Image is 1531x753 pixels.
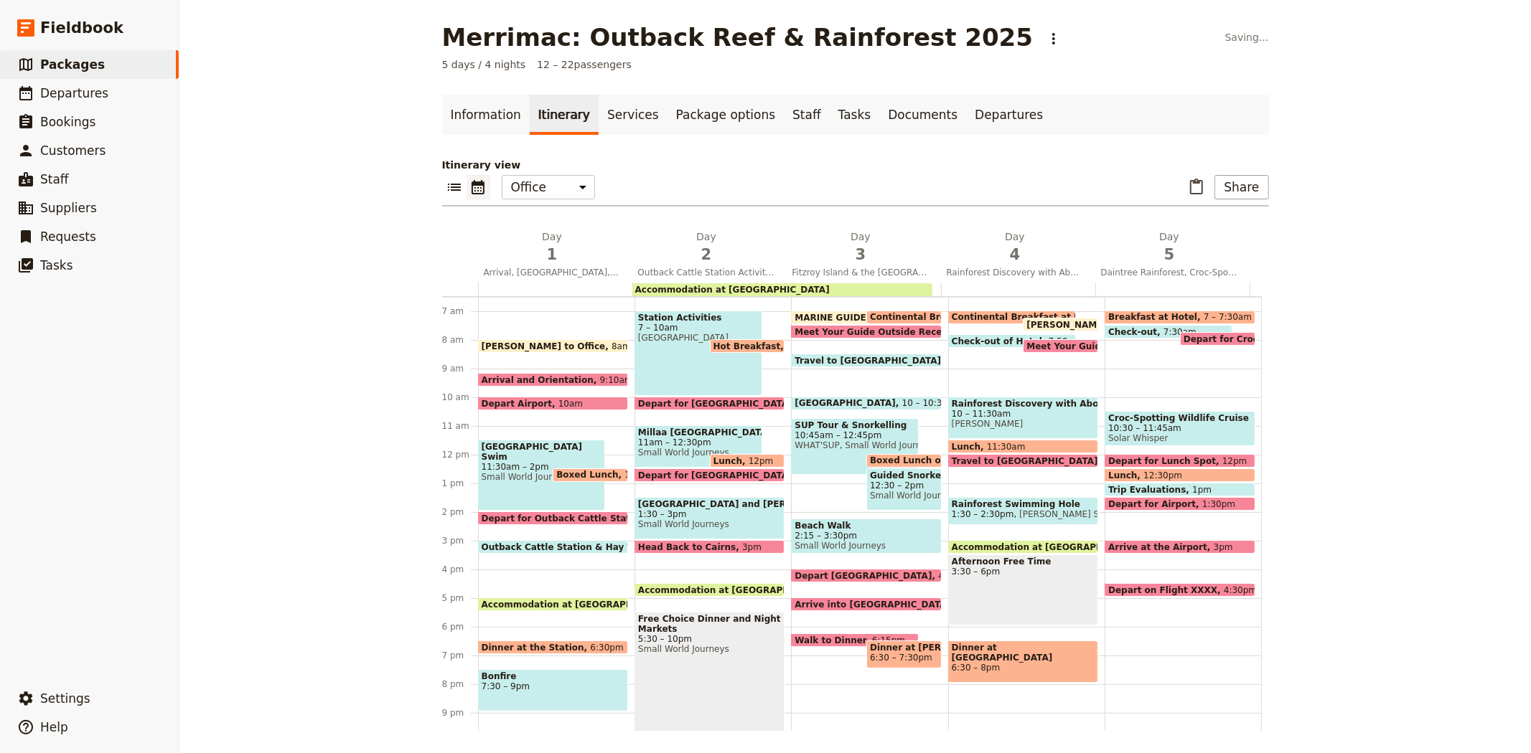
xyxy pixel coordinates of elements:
div: 6 pm [442,621,478,633]
span: Small World Journeys [638,447,759,458]
span: 1pm [1192,485,1212,494]
div: Accommodation at [GEOGRAPHIC_DATA] [635,583,785,597]
span: Small World Journeys [638,519,781,529]
span: Arrival, [GEOGRAPHIC_DATA], [GEOGRAPHIC_DATA] Swim and [GEOGRAPHIC_DATA] [478,267,627,278]
span: Fieldbook [40,17,123,39]
span: [PERSON_NAME] Swimming Hole [1014,509,1161,519]
span: 11am – 12:30pm [638,437,759,447]
span: 1 [484,244,621,265]
span: Small World Journeys [638,644,781,654]
div: Depart for [GEOGRAPHIC_DATA] [635,468,785,482]
span: [GEOGRAPHIC_DATA] Swim [482,442,602,462]
span: SUP Tour & Snorkelling [795,420,915,430]
span: Depart for Croc Cruise [1184,334,1298,344]
span: Outback Cattle Station Activities and Waterfalls [632,267,781,278]
div: Check-out7:30am [1105,325,1232,338]
span: Breakfast at Hotel [1108,312,1204,322]
div: Rainforest Discovery with Aboriginal Guide10 – 11:30am[PERSON_NAME] [948,397,1098,439]
div: [PERSON_NAME] to Office [1023,318,1098,331]
div: Depart Airport10am [478,397,628,410]
div: Meet Your Guide Outside Reception & Depart [1023,339,1098,353]
a: Departures [966,95,1052,135]
span: Requests [40,229,96,244]
div: Depart for Airport1:30pm [1105,497,1255,511]
div: Depart for [GEOGRAPHIC_DATA] [635,397,785,410]
span: Solar Whisper [1108,433,1251,443]
span: Accommodation at [GEOGRAPHIC_DATA] [638,585,839,595]
span: Accommodation at [GEOGRAPHIC_DATA] [635,285,830,295]
span: Fitzroy Island & the [GEOGRAPHIC_DATA] with Paddleboarding and [GEOGRAPHIC_DATA] [787,267,935,278]
span: Bookings [40,115,95,129]
div: Continental Breakfast at Hotel [866,311,942,324]
span: Meet Your Guide Outside Reception & Depart [795,327,1021,336]
div: [GEOGRAPHIC_DATA] Swim11:30am – 2pmSmall World Journeys [478,440,606,511]
span: Dinner at the Station [482,643,591,652]
span: 3pm [742,542,762,551]
span: 5:30 – 10pm [638,634,781,644]
div: Saving... [1225,30,1269,44]
span: 3:30 – 6pm [952,567,1095,577]
span: Continental Breakfast at Hotel [870,312,1025,322]
button: Paste itinerary item [1184,175,1209,199]
div: 4 pm [442,564,478,575]
span: 12:30 – 1pm [624,470,678,480]
div: Afternoon Free Time3:30 – 6pm [948,554,1098,625]
span: Head Back to Cairns [638,542,742,551]
span: Depart for Outback Cattle Station [482,513,652,523]
div: Accommodation at [GEOGRAPHIC_DATA] [478,283,1250,296]
a: Staff [784,95,830,135]
div: Boxed Lunch on Island [866,454,942,468]
p: Itinerary view [442,158,1269,172]
span: Depart for Lunch Spot [1108,456,1222,465]
button: Day3Fitzroy Island & the [GEOGRAPHIC_DATA] with Paddleboarding and [GEOGRAPHIC_DATA] [787,229,941,283]
a: Package options [668,95,784,135]
span: [PERSON_NAME] to Office [1026,320,1156,329]
div: Arrive at the Airport3pm [1105,540,1255,554]
div: 1 pm [442,478,478,489]
span: 1:30 – 3pm [638,509,781,519]
span: Guided Snorkelling at [GEOGRAPHIC_DATA] [870,470,938,480]
span: 1:30 – 2:30pm [952,509,1014,519]
span: 4pm [938,571,958,580]
span: Free Choice Dinner and Night Markets [638,614,781,634]
span: 10 – 10:30am [902,398,962,408]
span: 6:30 – 8pm [952,663,1095,673]
div: Walk to Dinner6:15pm [791,633,919,647]
div: Rainforest Swimming Hole1:30 – 2:30pm[PERSON_NAME] Swimming Hole [948,497,1098,525]
div: Lunch12:30pm [1105,468,1255,482]
span: Arrive at the Airport [1108,542,1214,551]
span: 4:30pm [1224,585,1257,595]
div: Station Activities7 – 10am[GEOGRAPHIC_DATA] [635,311,762,396]
span: Bonfire [482,671,624,681]
span: Arrival and Orientation [482,375,600,384]
button: List view [442,175,467,199]
button: Day4Rainforest Discovery with Aboriginal Guide and Daintree Rainforest [941,229,1095,283]
span: Accommodation at [GEOGRAPHIC_DATA] [482,600,683,609]
div: Accommodation at [GEOGRAPHIC_DATA] [478,597,628,611]
div: Lunch12pm [710,454,785,468]
span: 10:45am – 12:45pm [795,430,915,440]
div: 3 pm [442,535,478,546]
span: 1:30pm [1202,499,1235,508]
span: Packages [40,57,105,72]
span: 4 [947,244,1084,265]
h2: Day [792,229,930,265]
span: Depart for [GEOGRAPHIC_DATA] [638,399,799,408]
h1: Merrimac: Outback Reef & Rainforest 2025 [442,23,1034,52]
span: Continental Breakfast at Hotel [952,312,1107,322]
span: Arrive into [GEOGRAPHIC_DATA] [795,600,957,609]
div: Bonfire7:30 – 9pm [478,669,628,711]
span: 11:30am – 2pm [482,462,602,472]
div: 7 am [442,306,478,317]
span: MARINE GUIDES - Arrive at Office [795,313,962,322]
span: Accommodation at [GEOGRAPHIC_DATA] [952,542,1153,551]
span: Suppliers [40,201,97,215]
button: Day1Arrival, [GEOGRAPHIC_DATA], [GEOGRAPHIC_DATA] Swim and [GEOGRAPHIC_DATA] [478,229,632,283]
span: Settings [40,691,90,706]
span: Croc-Spotting Wildlife Cruise [1108,413,1251,423]
span: WHAT'SUP, Small World Journeys [795,440,915,450]
span: Travel to [GEOGRAPHIC_DATA] - [GEOGRAPHIC_DATA] [795,356,1058,365]
span: Afternoon Free Time [952,557,1095,567]
span: 12pm [1222,456,1247,465]
span: Outback Cattle Station & Hay Truck Ride [482,542,684,551]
